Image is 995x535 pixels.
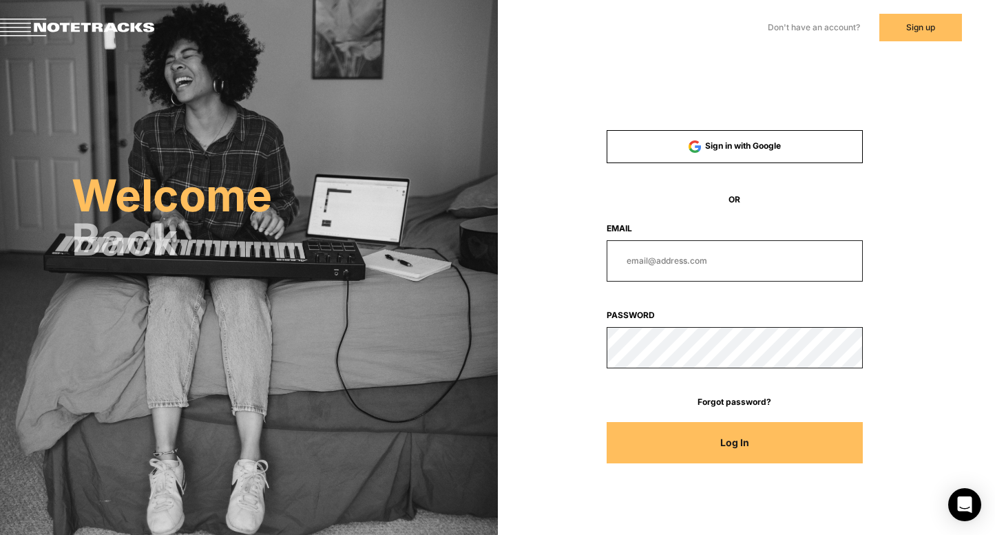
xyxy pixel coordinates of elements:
[72,220,498,259] h2: Back
[607,130,863,163] button: Sign in with Google
[607,422,863,463] button: Log In
[607,240,863,282] input: email@address.com
[705,140,781,151] span: Sign in with Google
[607,222,863,235] label: Email
[607,193,863,206] span: OR
[948,488,981,521] div: Open Intercom Messenger
[607,396,863,408] a: Forgot password?
[768,21,860,34] label: Don't have an account?
[607,309,863,322] label: Password
[72,176,498,215] h2: Welcome
[879,14,962,41] button: Sign up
